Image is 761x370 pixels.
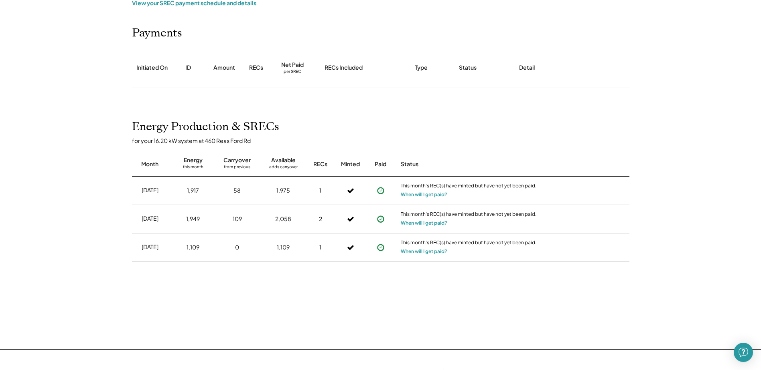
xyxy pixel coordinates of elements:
button: When will I get paid? [401,191,447,199]
div: Available [271,156,296,164]
h2: Payments [132,26,182,40]
div: per SREC [284,69,301,75]
div: [DATE] [142,215,158,223]
div: Amount [213,64,235,72]
div: 1,109 [277,243,290,251]
div: Detail [519,64,535,72]
button: Payment approved, but not yet initiated. [375,213,387,225]
div: Carryover [223,156,251,164]
div: RECs Included [325,64,363,72]
div: from previous [224,164,250,172]
div: ID [185,64,191,72]
div: 1 [319,187,321,195]
div: [DATE] [142,186,158,194]
div: 1 [319,243,321,251]
div: 1,949 [186,215,200,223]
button: When will I get paid? [401,219,447,227]
button: Payment approved, but not yet initiated. [375,241,387,253]
div: Paid [375,160,386,168]
div: 2 [319,215,322,223]
div: 58 [233,187,241,195]
div: 2,058 [275,215,291,223]
h2: Energy Production & SRECs [132,120,279,134]
div: Energy [184,156,203,164]
div: This month's REC(s) have minted but have not yet been paid. [401,211,537,219]
div: Minted [341,160,360,168]
button: When will I get paid? [401,247,447,255]
div: 0 [235,243,239,251]
div: 1,975 [276,187,290,195]
div: Month [141,160,158,168]
div: 109 [233,215,242,223]
div: RECs [249,64,263,72]
div: This month's REC(s) have minted but have not yet been paid. [401,183,537,191]
div: 1,109 [187,243,199,251]
div: adds carryover [269,164,298,172]
div: Initiated On [136,64,168,72]
div: Status [459,64,477,72]
div: Net Paid [281,61,304,69]
div: this month [183,164,203,172]
div: Type [415,64,428,72]
div: for your 16.20 kW system at 460 Reas Ford Rd [132,137,637,144]
div: Open Intercom Messenger [734,343,753,362]
div: This month's REC(s) have minted but have not yet been paid. [401,239,537,247]
div: RECs [313,160,327,168]
button: Payment approved, but not yet initiated. [375,185,387,197]
div: 1,917 [187,187,199,195]
div: [DATE] [142,243,158,251]
div: Status [401,160,537,168]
